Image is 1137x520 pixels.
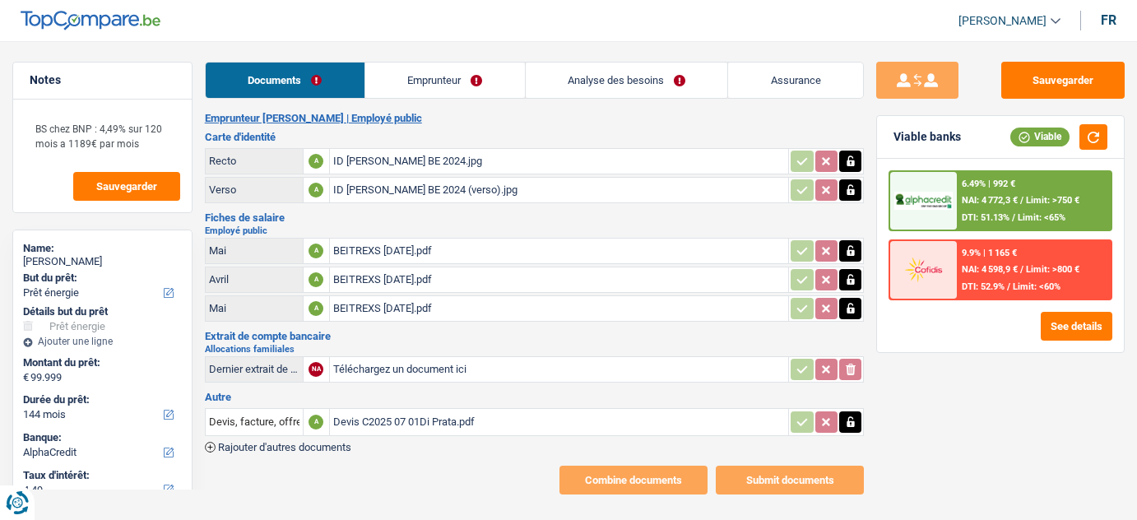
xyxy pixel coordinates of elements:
label: But du prêt: [23,272,179,285]
button: Sauvegarder [73,172,180,201]
div: Recto [209,155,299,167]
div: fr [1101,12,1116,28]
span: NAI: 4 772,3 € [962,195,1018,206]
label: Montant du prêt: [23,356,179,369]
div: [PERSON_NAME] [23,255,182,268]
label: Durée du prêt: [23,393,179,406]
div: Mai [209,244,299,257]
div: Viable [1010,128,1070,146]
div: BEITREXS [DATE].pdf [333,267,786,292]
div: A [309,244,323,258]
a: Analyse des besoins [526,63,728,98]
div: BEITREXS [DATE].pdf [333,296,786,321]
span: [PERSON_NAME] [958,14,1047,28]
span: NAI: 4 598,9 € [962,264,1018,275]
h3: Fiches de salaire [205,212,865,223]
div: Détails but du prêt [23,305,182,318]
div: A [309,272,323,287]
div: A [309,415,323,429]
h2: Employé public [205,226,865,235]
span: Limit: <65% [1018,212,1065,223]
div: Avril [209,273,299,286]
span: Rajouter d'autres documents [218,442,351,453]
button: Sauvegarder [1001,62,1125,99]
div: A [309,183,323,197]
span: Limit: <60% [1013,281,1060,292]
span: Sauvegarder [96,181,157,192]
span: / [1020,195,1023,206]
div: ID [PERSON_NAME] BE 2024 (verso).jpg [333,178,786,202]
div: NA [309,362,323,377]
span: / [1012,212,1015,223]
button: See details [1041,312,1112,341]
span: DTI: 51.13% [962,212,1009,223]
h2: Emprunteur [PERSON_NAME] | Employé public [205,112,865,125]
div: Dernier extrait de compte pour vos allocations familiales [209,363,299,375]
span: € [23,371,29,384]
a: Assurance [728,63,863,98]
img: AlphaCredit [894,192,952,210]
div: Devis C2025 07 01Di Prata.pdf [333,410,786,434]
div: Mai [209,302,299,314]
span: Limit: >750 € [1026,195,1079,206]
div: 9.9% | 1 165 € [962,248,1017,258]
h3: Extrait de compte bancaire [205,331,865,341]
div: 6.49% | 992 € [962,179,1015,189]
button: Submit documents [716,466,864,494]
a: Emprunteur [365,63,525,98]
div: A [309,154,323,169]
img: TopCompare Logo [21,11,160,30]
div: Viable banks [893,130,961,144]
h3: Autre [205,392,865,402]
span: Limit: >800 € [1026,264,1079,275]
div: ID [PERSON_NAME] BE 2024.jpg [333,149,786,174]
label: Banque: [23,431,179,444]
img: Cofidis [894,255,952,284]
span: / [1020,264,1023,275]
span: DTI: 52.9% [962,281,1005,292]
h3: Carte d'identité [205,132,865,142]
div: Verso [209,183,299,196]
h5: Notes [30,73,175,87]
button: Rajouter d'autres documents [205,442,351,453]
div: A [309,301,323,316]
div: Name: [23,242,182,255]
a: Documents [206,63,364,98]
button: Combine documents [559,466,708,494]
label: Taux d'intérêt: [23,469,179,482]
div: Ajouter une ligne [23,336,182,347]
h2: Allocations familiales [205,345,865,354]
div: BEITREXS [DATE].pdf [333,239,786,263]
a: [PERSON_NAME] [945,7,1060,35]
span: / [1007,281,1010,292]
